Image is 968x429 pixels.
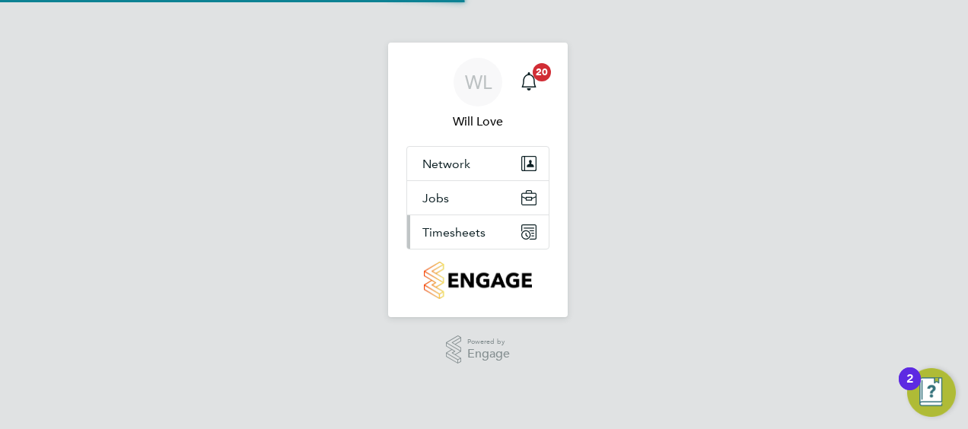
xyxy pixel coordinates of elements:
button: Open Resource Center, 2 new notifications [907,368,956,417]
div: 2 [906,379,913,399]
span: Network [422,157,470,171]
nav: Main navigation [388,43,568,317]
span: WL [465,72,492,92]
button: Jobs [407,181,549,214]
button: Network [407,147,549,180]
a: 20 [514,58,544,106]
span: Engage [467,348,510,361]
span: Powered by [467,335,510,348]
span: Will Love [406,113,549,131]
a: WLWill Love [406,58,549,131]
span: Timesheets [422,225,486,240]
a: Powered byEngage [446,335,511,364]
span: Jobs [422,191,449,205]
img: countryside-properties-logo-retina.png [424,262,531,299]
span: 20 [533,63,551,81]
button: Timesheets [407,215,549,249]
a: Go to home page [406,262,549,299]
